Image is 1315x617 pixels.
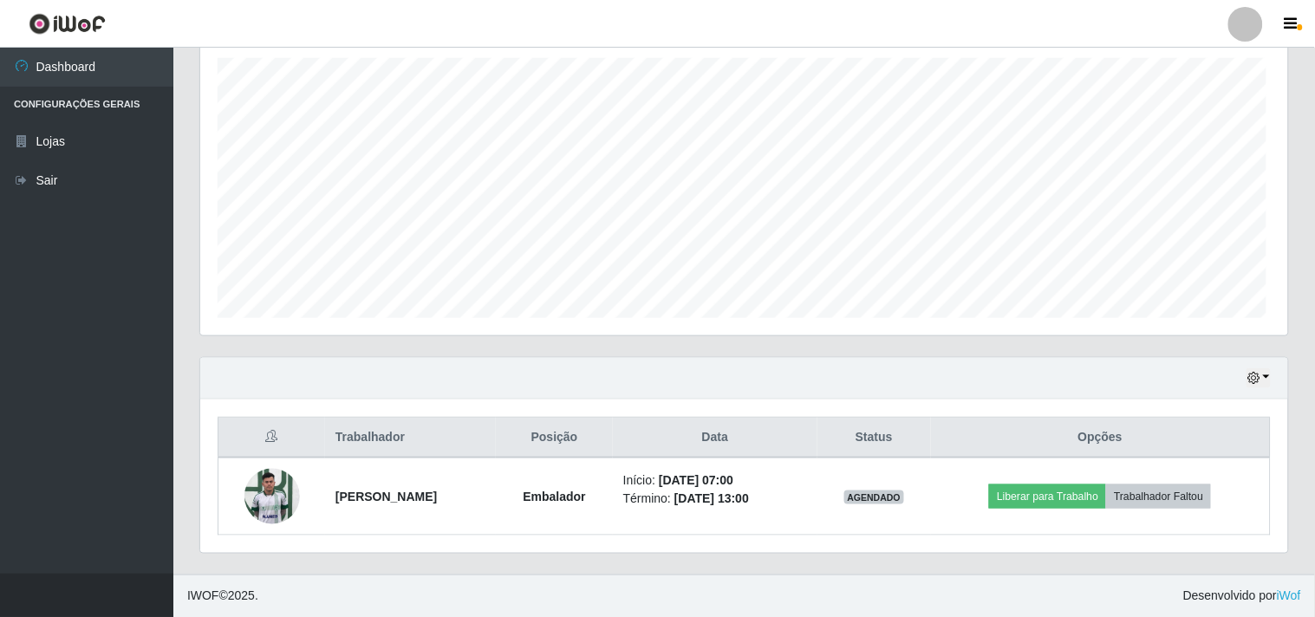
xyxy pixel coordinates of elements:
[674,491,749,505] time: [DATE] 13:00
[623,471,807,490] li: Início:
[29,13,106,35] img: CoreUI Logo
[623,490,807,508] li: Término:
[817,418,931,458] th: Status
[844,490,905,504] span: AGENDADO
[496,418,612,458] th: Posição
[187,588,258,606] span: © 2025 .
[613,418,817,458] th: Data
[989,484,1106,509] button: Liberar para Trabalho
[335,490,437,503] strong: [PERSON_NAME]
[325,418,496,458] th: Trabalhador
[523,490,585,503] strong: Embalador
[659,473,733,487] time: [DATE] 07:00
[1277,589,1301,603] a: iWof
[1183,588,1301,606] span: Desenvolvido por
[1106,484,1211,509] button: Trabalhador Faltou
[931,418,1271,458] th: Opções
[187,589,219,603] span: IWOF
[244,459,300,533] img: 1698057093105.jpeg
